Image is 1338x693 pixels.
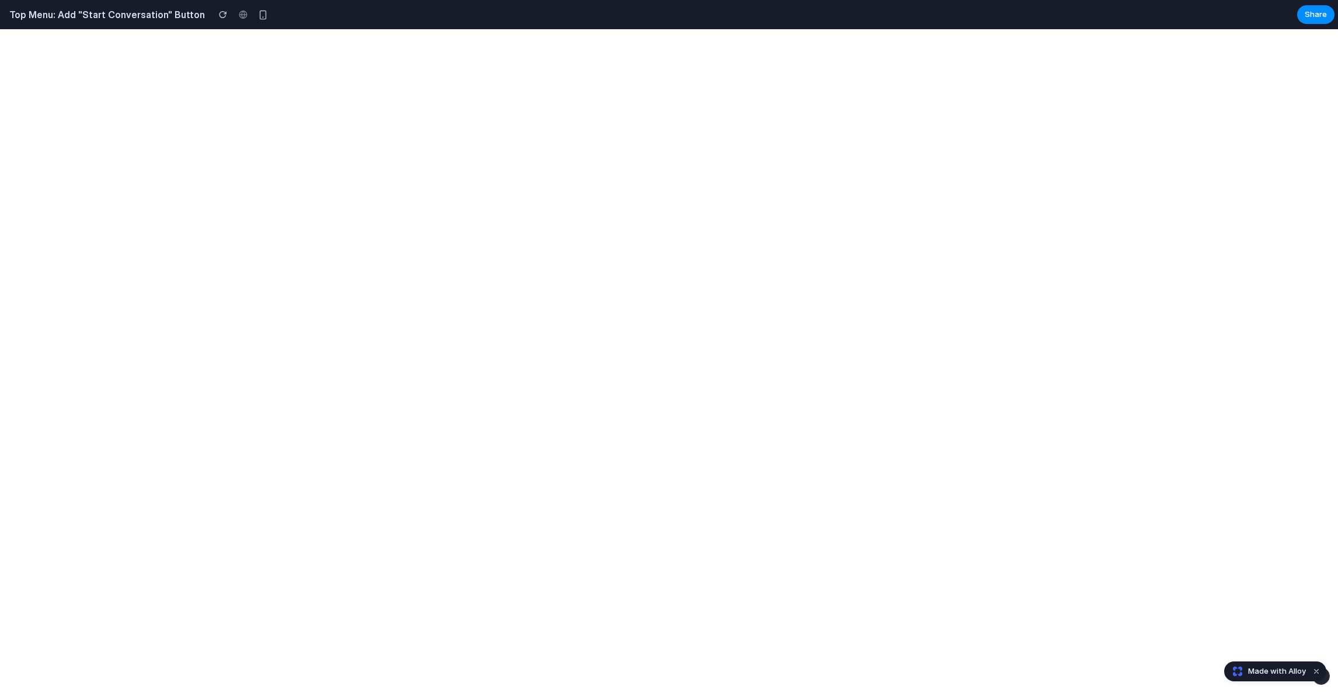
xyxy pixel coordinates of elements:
h2: Top Menu: Add "Start Conversation" Button [5,8,205,22]
a: Made with Alloy [1225,666,1307,677]
button: Dismiss watermark [1309,664,1323,678]
button: Share [1297,5,1334,24]
span: Made with Alloy [1248,666,1306,677]
span: Share [1305,9,1327,20]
